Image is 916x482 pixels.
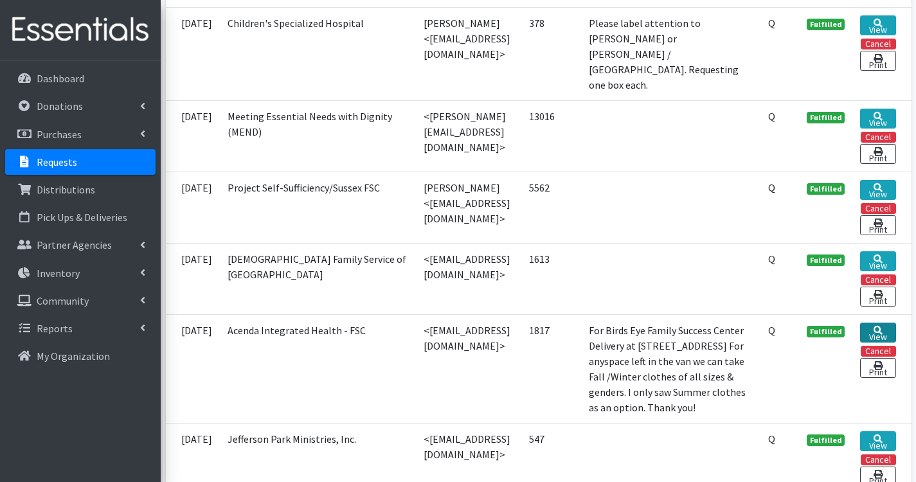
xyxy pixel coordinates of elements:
p: Donations [37,100,83,112]
button: Cancel [861,274,896,285]
p: Distributions [37,183,95,196]
a: View [860,109,895,129]
abbr: Quantity [768,433,775,445]
a: Community [5,288,156,314]
td: 5562 [521,172,581,243]
span: Fulfilled [807,183,845,195]
td: [DATE] [166,172,220,243]
p: Requests [37,156,77,168]
td: [DATE] [166,314,220,423]
p: Reports [37,322,73,335]
td: For Birds Eye Family Success Center Delivery at [STREET_ADDRESS] For anyspace left in the van we ... [581,314,760,423]
td: Project Self-Sufficiency/Sussex FSC [220,172,416,243]
a: Donations [5,93,156,119]
button: Cancel [861,39,896,49]
abbr: Quantity [768,253,775,265]
p: Partner Agencies [37,238,112,251]
abbr: Quantity [768,181,775,194]
p: Inventory [37,267,80,280]
a: View [860,431,895,451]
td: [DATE] [166,100,220,172]
a: View [860,251,895,271]
span: Fulfilled [807,19,845,30]
td: Children's Specialized Hospital [220,7,416,100]
button: Cancel [861,203,896,214]
a: Requests [5,149,156,175]
td: 378 [521,7,581,100]
abbr: Quantity [768,17,775,30]
p: Dashboard [37,72,84,85]
button: Cancel [861,346,896,357]
a: Inventory [5,260,156,286]
td: Please label attention to [PERSON_NAME] or [PERSON_NAME] / [GEOGRAPHIC_DATA]. Requesting one box ... [581,7,760,100]
a: View [860,15,895,35]
p: Community [37,294,89,307]
a: Pick Ups & Deliveries [5,204,156,230]
a: Print [860,51,895,71]
button: Cancel [861,132,896,143]
td: [DATE] [166,7,220,100]
td: [DEMOGRAPHIC_DATA] Family Service of [GEOGRAPHIC_DATA] [220,243,416,314]
a: Distributions [5,177,156,202]
img: HumanEssentials [5,8,156,51]
td: <[EMAIL_ADDRESS][DOMAIN_NAME]> [416,243,521,314]
a: Dashboard [5,66,156,91]
p: Pick Ups & Deliveries [37,211,127,224]
span: Fulfilled [807,434,845,446]
a: My Organization [5,343,156,369]
span: Fulfilled [807,326,845,337]
td: <[EMAIL_ADDRESS][DOMAIN_NAME]> [416,314,521,423]
td: Acenda Integrated Health - FSC [220,314,416,423]
a: Print [860,358,895,378]
a: Print [860,144,895,164]
span: Fulfilled [807,254,845,266]
button: Cancel [861,454,896,465]
p: My Organization [37,350,110,362]
td: Meeting Essential Needs with Dignity (MEND) [220,100,416,172]
td: 1613 [521,243,581,314]
a: Purchases [5,121,156,147]
a: Print [860,215,895,235]
span: Fulfilled [807,112,845,123]
td: 1817 [521,314,581,423]
a: Print [860,287,895,307]
a: View [860,323,895,343]
a: View [860,180,895,200]
abbr: Quantity [768,110,775,123]
td: [DATE] [166,243,220,314]
a: Reports [5,316,156,341]
td: [PERSON_NAME] <[EMAIL_ADDRESS][DOMAIN_NAME]> [416,7,521,100]
abbr: Quantity [768,324,775,337]
a: Partner Agencies [5,232,156,258]
td: [PERSON_NAME] <[EMAIL_ADDRESS][DOMAIN_NAME]> [416,172,521,243]
td: 13016 [521,100,581,172]
td: <[PERSON_NAME][EMAIL_ADDRESS][DOMAIN_NAME]> [416,100,521,172]
p: Purchases [37,128,82,141]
